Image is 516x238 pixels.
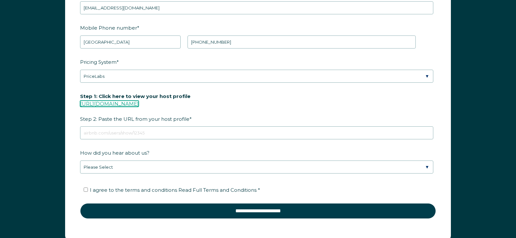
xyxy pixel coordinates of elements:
[178,187,257,193] span: Read Full Terms and Conditions
[80,101,139,107] a: [URL][DOMAIN_NAME]
[80,23,137,33] span: Mobile Phone number
[177,187,258,193] a: Read Full Terms and Conditions
[90,187,260,193] span: I agree to the terms and conditions
[84,188,88,192] input: I agree to the terms and conditions Read Full Terms and Conditions *
[80,148,149,158] span: How did you hear about us?
[80,57,117,67] span: Pricing System
[80,91,190,124] span: Step 2: Paste the URL from your host profile
[80,91,190,101] span: Step 1: Click here to view your host profile
[80,126,433,139] input: airbnb.com/users/show/12345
